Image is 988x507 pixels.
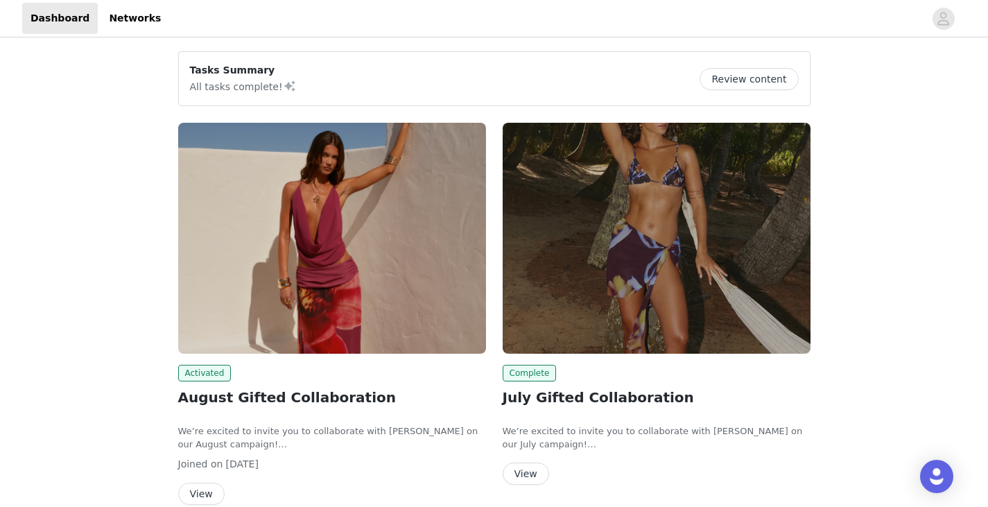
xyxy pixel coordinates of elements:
h2: August Gifted Collaboration [178,387,486,408]
p: We’re excited to invite you to collaborate with [PERSON_NAME] on our August campaign! [178,424,486,452]
img: Peppermayo AUS [503,123,811,354]
p: Tasks Summary [190,63,297,78]
a: View [178,489,225,499]
div: avatar [937,8,950,30]
button: View [178,483,225,505]
span: Activated [178,365,232,381]
span: Joined on [178,458,223,470]
a: Dashboard [22,3,98,34]
p: We’re excited to invite you to collaborate with [PERSON_NAME] on our July campaign! [503,424,811,452]
span: Complete [503,365,557,381]
h2: July Gifted Collaboration [503,387,811,408]
button: View [503,463,549,485]
button: Review content [700,68,798,90]
a: View [503,469,549,479]
div: Open Intercom Messenger [920,460,953,493]
p: All tasks complete! [190,78,297,94]
span: [DATE] [226,458,259,470]
a: Networks [101,3,169,34]
img: Peppermayo AUS [178,123,486,354]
